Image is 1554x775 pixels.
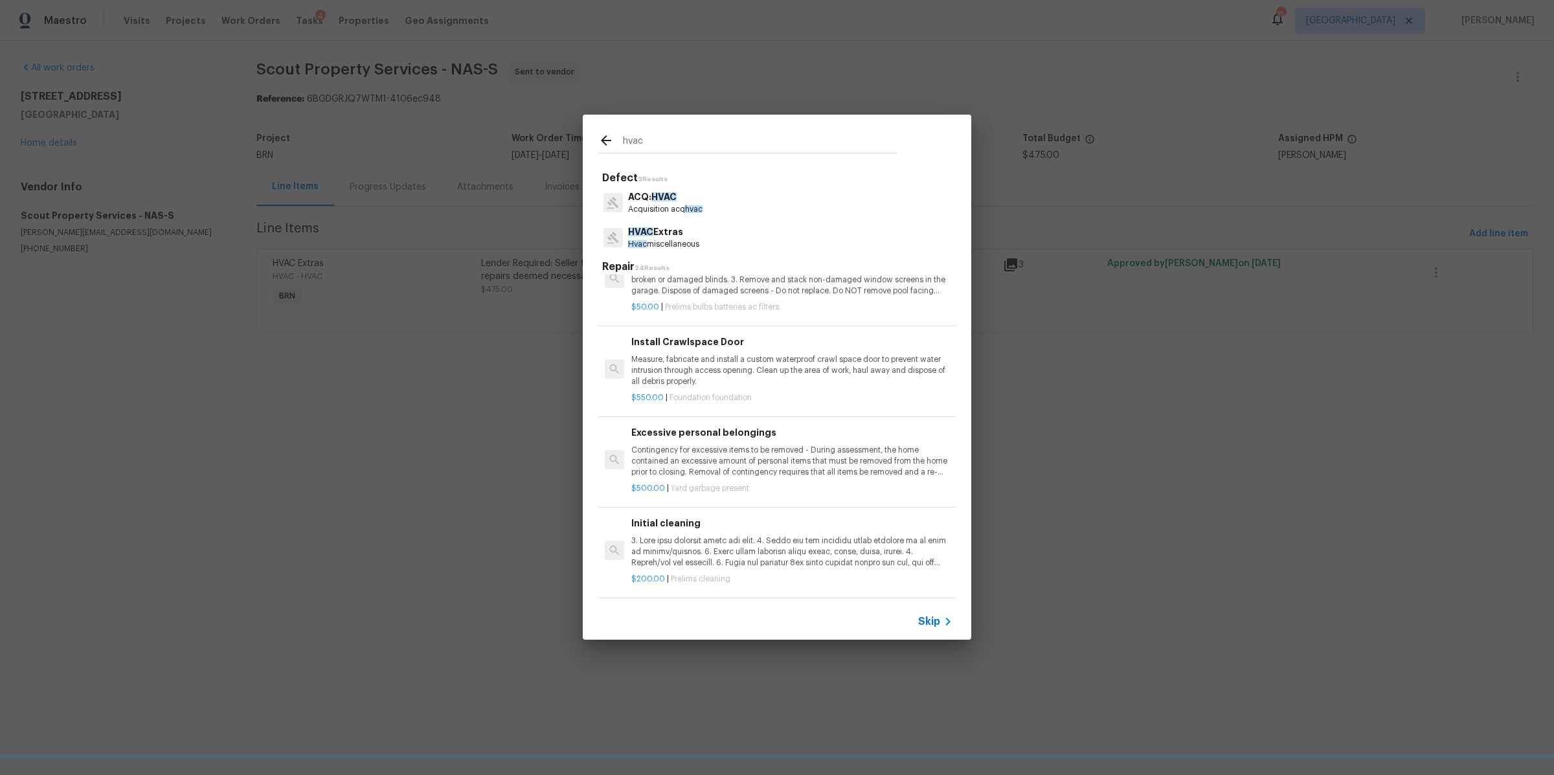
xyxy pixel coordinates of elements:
[665,303,779,311] span: Prelims bulbs batteries ac filters
[628,190,703,204] p: ACQ:
[628,225,699,239] p: Extras
[635,265,670,271] span: 24 Results
[671,575,730,583] span: Prelims cleaning
[628,204,703,215] p: Acquisition acq
[918,615,940,628] span: Skip
[631,574,952,585] p: |
[631,425,952,440] h6: Excessive personal belongings
[631,302,952,313] p: |
[623,133,897,152] input: Search issues or repairs
[631,445,952,478] p: Contingency for excessive items to be removed - During assessment, the home contained an excessiv...
[631,354,952,387] p: Measure, fabricate and install a custom waterproof crawl space door to prevent water intrusion th...
[631,483,952,494] p: |
[631,575,665,583] span: $200.00
[638,176,668,183] span: 2 Results
[631,335,952,349] h6: Install Crawlspace Door
[631,484,665,492] span: $500.00
[670,394,752,401] span: Foundation foundation
[628,240,647,248] span: Hvac
[631,264,952,297] p: 1. Replace all missing and/or damaged door stops and strike plates. 2. Remove any broken or damag...
[631,392,952,403] p: |
[628,239,699,250] p: miscellaneous
[631,303,659,311] span: $50.00
[685,205,703,213] span: hvac
[602,172,956,185] h5: Defect
[631,394,664,401] span: $550.00
[671,484,749,492] span: Yard garbage present
[651,192,677,201] span: HVAC
[602,260,956,274] h5: Repair
[631,516,952,530] h6: Initial cleaning
[631,535,952,568] p: 3. Lore ipsu dolorsit ametc adi elit. 4. Seddo eiu tem incididu utlab etdolore ma al enim ad mini...
[628,227,653,236] span: HVAC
